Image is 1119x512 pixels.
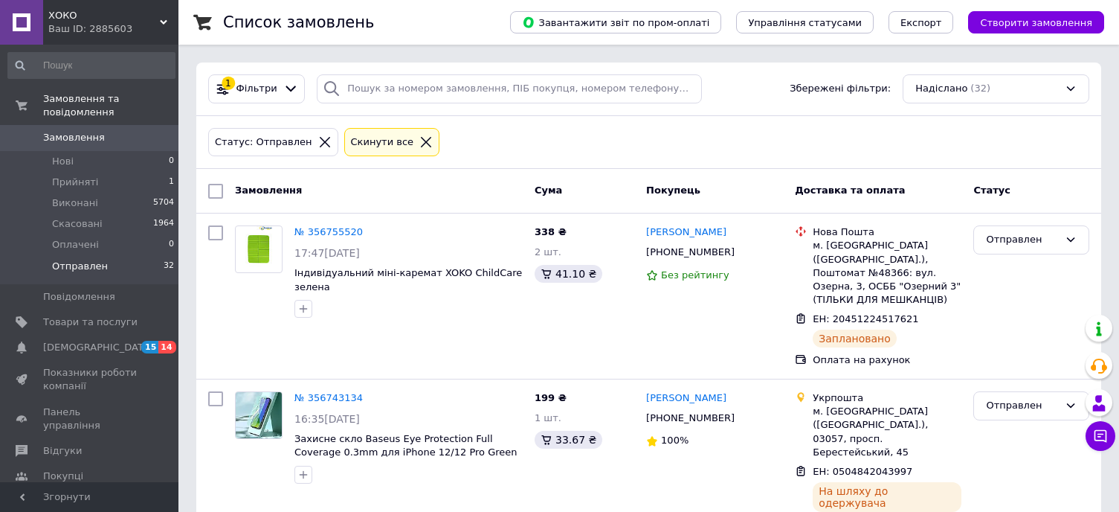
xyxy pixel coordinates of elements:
span: Скасовані [52,217,103,231]
span: 1 [169,176,174,189]
span: Виконані [52,196,98,210]
span: 199 ₴ [535,392,567,403]
div: 1 [222,77,235,90]
span: Управління статусами [748,17,862,28]
span: 16:35[DATE] [294,413,360,425]
span: Замовлення та повідомлення [43,92,178,119]
div: Cкинути все [348,135,417,150]
span: 1964 [153,217,174,231]
span: 0 [169,155,174,168]
button: Чат з покупцем [1086,421,1115,451]
button: Завантажити звіт по пром-оплаті [510,11,721,33]
span: Збережені фільтри: [790,82,891,96]
span: Експорт [900,17,942,28]
span: Товари та послуги [43,316,138,329]
span: ЕН: 0504842043997 [813,466,912,477]
span: 5704 [153,196,174,210]
a: Фото товару [235,391,283,439]
span: ЕН: 20451224517621 [813,313,918,324]
h1: Список замовлень [223,13,374,31]
input: Пошук за номером замовлення, ПІБ покупця, номером телефону, Email, номером накладної [317,74,702,103]
span: [PHONE_NUMBER] [646,412,735,423]
span: 2 шт. [535,246,561,257]
span: Cума [535,185,562,196]
span: Замовлення [235,185,302,196]
span: Без рейтингу [661,269,729,281]
span: Оплачені [52,238,99,252]
div: Заплановано [813,330,897,348]
div: 33.67 ₴ [535,431,602,449]
span: Отправлен [52,260,108,273]
a: Фото товару [235,225,283,273]
span: ХОКО [48,9,160,22]
img: Фото товару [245,226,271,272]
div: Укрпошта [813,391,961,405]
span: 338 ₴ [535,226,567,237]
span: Відгуки [43,444,82,458]
div: На шляху до одержувача [813,482,961,512]
span: Доставка та оплата [795,185,905,196]
span: Прийняті [52,176,98,189]
span: Покупець [646,185,700,196]
div: м. [GEOGRAPHIC_DATA] ([GEOGRAPHIC_DATA].), 03057, просп. Берестейський, 45 [813,405,961,459]
button: Створити замовлення [968,11,1104,33]
div: м. [GEOGRAPHIC_DATA] ([GEOGRAPHIC_DATA].), Поштомат №48366: вул. Озерна, 3, ОСББ "Озерний 3" (ТІЛ... [813,239,961,307]
span: [PHONE_NUMBER] [646,246,735,257]
span: Надіслано [915,82,967,96]
span: Фільтри [236,82,277,96]
span: Покупці [43,470,83,483]
span: Нові [52,155,74,168]
span: Створити замовлення [980,17,1092,28]
span: 100% [661,435,689,446]
a: Створити замовлення [953,16,1104,28]
a: № 356755520 [294,226,363,237]
div: 41.10 ₴ [535,265,602,283]
a: Індивідуальний міні-каремат XOKO ChildCare зелена [294,267,522,292]
a: [PERSON_NAME] [646,391,726,406]
span: 17:47[DATE] [294,247,360,259]
span: Панель управління [43,406,138,432]
span: 1 шт. [535,412,561,423]
div: Статус: Отправлен [212,135,315,150]
input: Пошук [7,52,175,79]
span: Замовлення [43,131,105,144]
a: [PERSON_NAME] [646,225,726,240]
span: (32) [970,83,990,94]
button: Управління статусами [736,11,874,33]
img: Фото товару [236,392,282,438]
div: Отправлен [986,398,1059,414]
span: 15 [141,341,158,353]
div: Отправлен [986,232,1059,248]
span: 14 [158,341,175,353]
a: № 356743134 [294,392,363,403]
span: 0 [169,238,174,252]
div: Нова Пошта [813,225,961,239]
span: Повідомлення [43,290,115,304]
span: Показники роботи компанії [43,366,138,393]
span: Статус [973,185,1010,196]
span: [DEMOGRAPHIC_DATA] [43,341,153,354]
div: Ваш ID: 2885603 [48,22,178,36]
a: Захисне скло Baseus Eye Protection Full Coverage 0.3mm для iPhone 12/12 Pro Green (2 штуки у комп... [294,433,517,472]
div: Оплата на рахунок [813,353,961,367]
span: Завантажити звіт по пром-оплаті [522,16,709,29]
span: 32 [164,260,174,273]
button: Експорт [889,11,954,33]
